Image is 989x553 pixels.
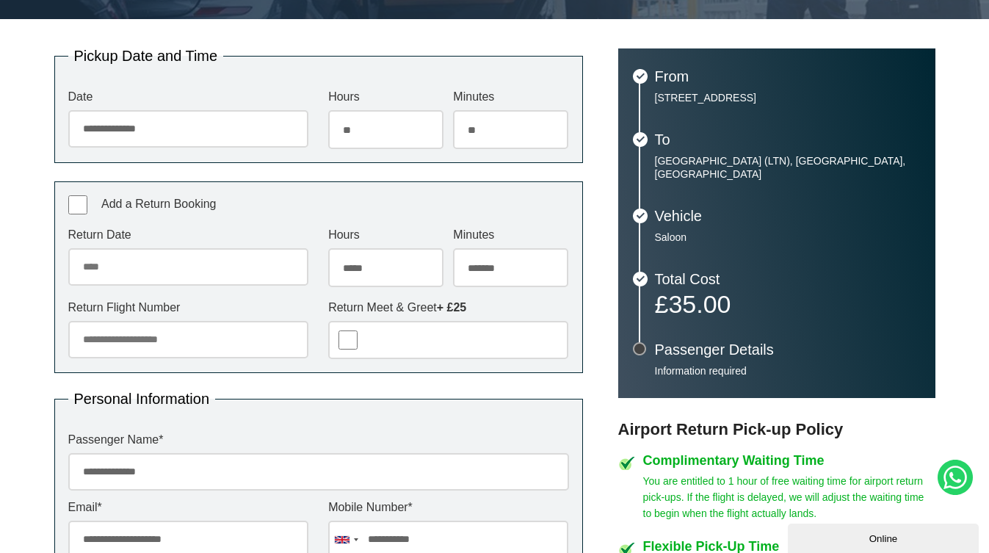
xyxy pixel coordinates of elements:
legend: Pickup Date and Time [68,48,224,63]
p: £ [655,294,921,314]
label: Minutes [453,229,568,241]
input: Add a Return Booking [68,195,87,214]
label: Return Flight Number [68,302,308,314]
iframe: chat widget [788,521,982,553]
h4: Complimentary Waiting Time [643,454,935,467]
p: Saloon [655,231,921,244]
span: Add a Return Booking [101,198,217,210]
h3: Total Cost [655,272,921,286]
label: Date [68,91,308,103]
p: You are entitled to 1 hour of free waiting time for airport return pick-ups. If the flight is del... [643,473,935,521]
label: Return Date [68,229,308,241]
label: Hours [328,91,443,103]
h3: Vehicle [655,209,921,223]
label: Return Meet & Greet [328,302,568,314]
label: Email [68,502,308,513]
label: Minutes [453,91,568,103]
strong: + £25 [437,301,466,314]
h3: From [655,69,921,84]
label: Mobile Number [328,502,568,513]
h3: To [655,132,921,147]
span: 35.00 [668,290,731,318]
h3: Passenger Details [655,342,921,357]
legend: Personal Information [68,391,216,406]
h4: Flexible Pick-Up Time [643,540,935,553]
label: Hours [328,229,443,241]
p: Information required [655,364,921,377]
p: [STREET_ADDRESS] [655,91,921,104]
p: [GEOGRAPHIC_DATA] (LTN), [GEOGRAPHIC_DATA], [GEOGRAPHIC_DATA] [655,154,921,181]
h3: Airport Return Pick-up Policy [618,420,935,439]
label: Passenger Name [68,434,569,446]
